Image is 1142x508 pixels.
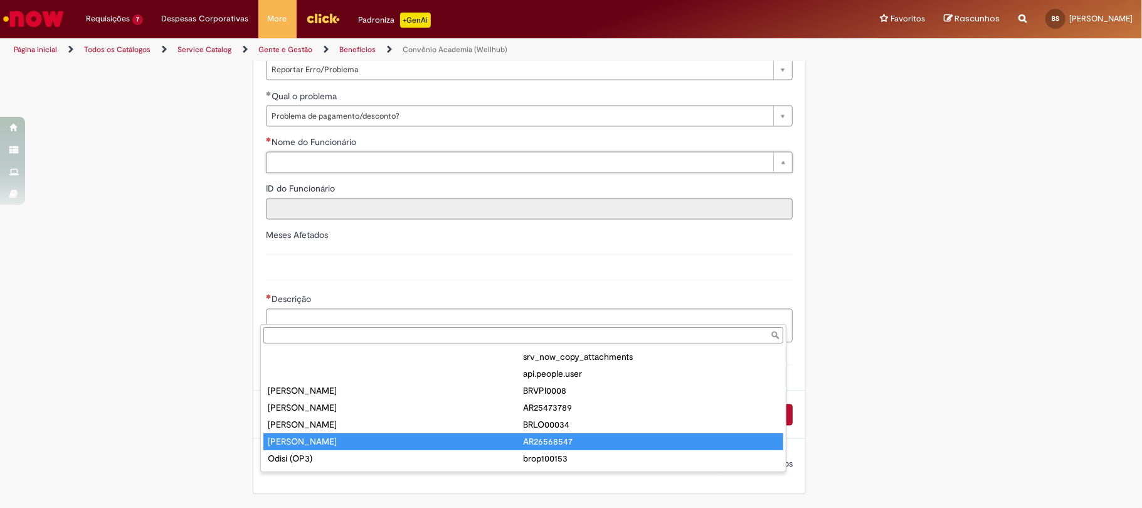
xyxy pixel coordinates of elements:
[268,435,524,448] div: [PERSON_NAME]
[523,452,779,465] div: brop100153
[523,350,779,363] div: srv_now_copy_attachments
[523,418,779,431] div: BRLO00034
[523,435,779,448] div: AR26568547
[268,452,524,465] div: Odisi (OP3)
[268,401,524,414] div: [PERSON_NAME]
[523,367,779,380] div: api.people.user
[523,401,779,414] div: AR25473789
[523,384,779,397] div: BRVPI0008
[523,469,779,482] div: a@[DOMAIN_NAME]
[268,384,524,397] div: [PERSON_NAME]
[268,418,524,431] div: [PERSON_NAME]
[261,346,786,472] ul: Nome do Funcionário
[268,469,524,482] div: "/><script Bar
